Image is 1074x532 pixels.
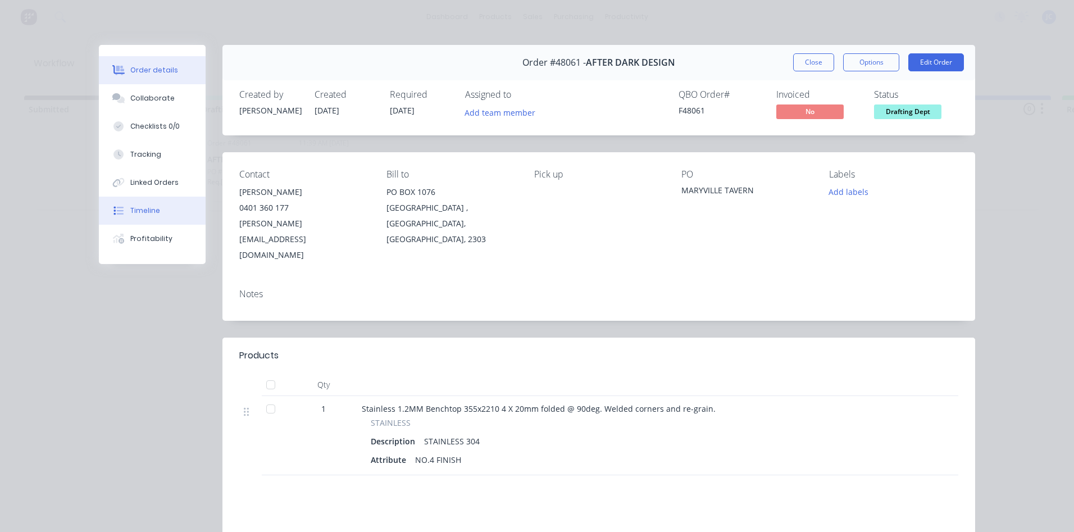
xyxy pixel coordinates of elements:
[459,104,541,120] button: Add team member
[99,225,206,253] button: Profitability
[390,89,452,100] div: Required
[239,184,368,200] div: [PERSON_NAME]
[239,169,368,180] div: Contact
[386,200,516,247] div: [GEOGRAPHIC_DATA] , [GEOGRAPHIC_DATA], [GEOGRAPHIC_DATA], 2303
[130,65,178,75] div: Order details
[776,104,844,119] span: No
[99,112,206,140] button: Checklists 0/0
[371,452,411,468] div: Attribute
[793,53,834,71] button: Close
[130,234,172,244] div: Profitability
[290,374,357,396] div: Qty
[99,169,206,197] button: Linked Orders
[465,89,577,100] div: Assigned to
[390,105,415,116] span: [DATE]
[239,216,368,263] div: [PERSON_NAME][EMAIL_ADDRESS][DOMAIN_NAME]
[239,289,958,299] div: Notes
[239,200,368,216] div: 0401 360 177
[371,433,420,449] div: Description
[99,197,206,225] button: Timeline
[386,184,516,247] div: PO BOX 1076[GEOGRAPHIC_DATA] , [GEOGRAPHIC_DATA], [GEOGRAPHIC_DATA], 2303
[130,93,175,103] div: Collaborate
[239,349,279,362] div: Products
[522,57,586,68] span: Order #48061 -
[420,433,484,449] div: STAINLESS 304
[874,104,941,119] span: Drafting Dept
[386,184,516,200] div: PO BOX 1076
[239,89,301,100] div: Created by
[822,184,874,199] button: Add labels
[843,53,899,71] button: Options
[874,89,958,100] div: Status
[315,89,376,100] div: Created
[681,184,811,200] div: MARYVILLE TAVERN
[239,104,301,116] div: [PERSON_NAME]
[99,140,206,169] button: Tracking
[681,169,811,180] div: PO
[371,417,411,429] span: STAINLESS
[829,169,958,180] div: Labels
[776,89,861,100] div: Invoiced
[362,403,716,414] span: Stainless 1.2MM Benchtop 355x2210 4 X 20mm folded @ 90deg. Welded corners and re-grain.
[465,104,541,120] button: Add team member
[534,169,663,180] div: Pick up
[679,104,763,116] div: F48061
[130,178,179,188] div: Linked Orders
[321,403,326,415] span: 1
[315,105,339,116] span: [DATE]
[130,149,161,160] div: Tracking
[130,206,160,216] div: Timeline
[99,56,206,84] button: Order details
[411,452,466,468] div: NO.4 FINISH
[586,57,675,68] span: AFTER DARK DESIGN
[386,169,516,180] div: Bill to
[908,53,964,71] button: Edit Order
[99,84,206,112] button: Collaborate
[874,104,941,121] button: Drafting Dept
[679,89,763,100] div: QBO Order #
[130,121,180,131] div: Checklists 0/0
[239,184,368,263] div: [PERSON_NAME]0401 360 177[PERSON_NAME][EMAIL_ADDRESS][DOMAIN_NAME]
